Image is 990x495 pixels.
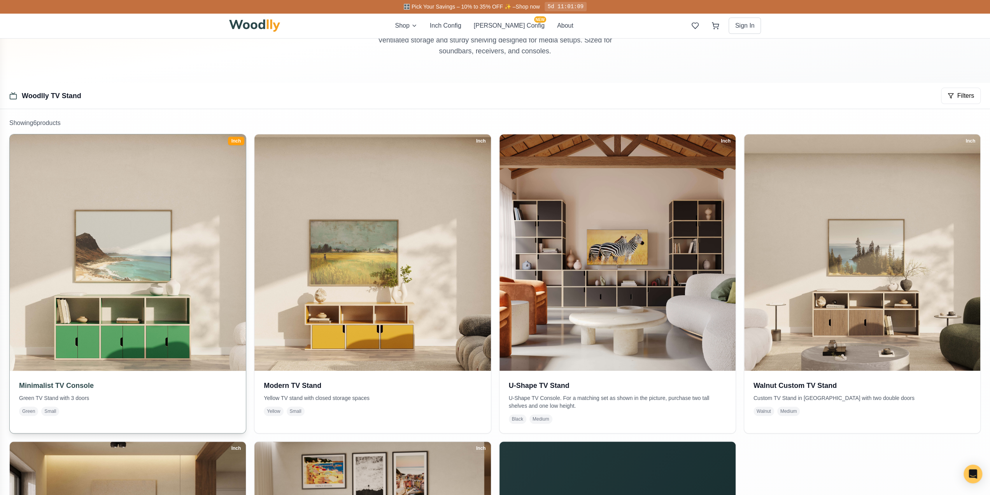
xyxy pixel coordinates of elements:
[228,444,245,453] div: Inch
[515,4,540,10] a: Shop now
[744,134,980,371] img: Walnut Custom TV Stand
[534,16,546,23] span: NEW
[957,91,974,100] span: Filters
[264,394,481,402] p: Yellow TV stand with closed storage spaces
[964,465,982,483] div: Open Intercom Messenger
[430,21,461,30] button: Inch Config
[4,129,252,377] img: Minimalist TV Console
[509,394,726,410] p: U-Shape TV Console. For a matching set as shown in the picture, purchase two tall shelves and one...
[264,407,283,416] span: Yellow
[473,444,489,453] div: Inch
[941,88,981,104] button: Filters
[777,407,800,416] span: Medium
[753,380,971,391] h3: Walnut Custom TV Stand
[509,414,526,424] span: Black
[499,134,736,371] img: U-Shape TV Stand
[753,394,971,402] p: Custom TV Stand in [GEOGRAPHIC_DATA] with two double doors
[22,92,81,100] a: Woodlly TV Stand
[962,137,979,145] div: Inch
[9,118,981,128] p: Showing 6 product s
[717,137,734,145] div: Inch
[19,380,237,391] h3: Minimalist TV Console
[19,407,38,416] span: Green
[264,380,481,391] h3: Modern TV Stand
[364,35,626,56] p: Ventilated storage and sturdy shelving designed for media setups. Sized for soundbars, receivers,...
[395,21,417,30] button: Shop
[287,407,305,416] span: Small
[509,380,726,391] h3: U-Shape TV Stand
[19,394,237,402] p: Green TV Stand with 3 doors
[729,18,761,34] button: Sign In
[229,19,280,32] img: Woodlly
[753,407,774,416] span: Walnut
[529,414,552,424] span: Medium
[254,134,491,371] img: Modern TV Stand
[41,407,59,416] span: Small
[474,21,545,30] button: [PERSON_NAME] ConfigNEW
[403,4,515,10] span: 🎛️ Pick Your Savings – 10% to 35% OFF ✨ –
[557,21,573,30] button: About
[545,2,587,11] div: 5d 11:01:09
[228,137,245,145] div: Inch
[473,137,489,145] div: Inch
